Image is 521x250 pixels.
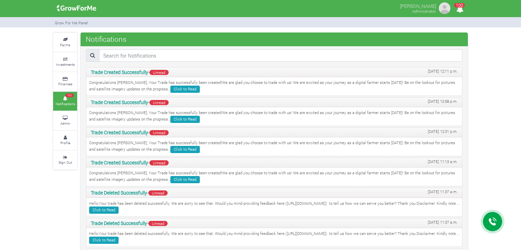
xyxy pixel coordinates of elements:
span: [DATE] 11:13 a.m. [428,159,458,165]
a: Click to Read [170,86,200,93]
p: - [91,129,458,136]
small: Investments [56,62,75,67]
p: - [91,220,458,227]
p: Hello,Your trade has been deleted successfully. We are sorry to see that. Would you mind providin... [89,201,459,214]
p: - [91,159,458,166]
a: Sign Out [53,151,77,170]
small: Profile [60,140,70,145]
img: growforme image [54,1,99,15]
span: Unread [149,100,169,105]
b: Trade Created Successfully [91,69,148,75]
span: [DATE] 11:37 a.m. [428,220,458,225]
span: Unread [149,70,169,75]
span: Unread [149,130,169,135]
img: growforme image [438,1,451,15]
small: Admin [60,121,70,126]
a: Click to Read [89,237,119,244]
p: - [91,189,458,196]
p: Congratulations [PERSON_NAME], Your Trade has successfully been created!We are glad you choose to... [89,80,459,93]
b: Trade Created Successfully [91,129,148,136]
small: Sign Out [59,160,72,165]
p: [PERSON_NAME] [400,1,436,10]
span: Notifications [84,32,128,46]
p: - [91,99,458,106]
span: [DATE] 12:58 p.m. [428,99,458,104]
a: 100 [453,7,467,13]
a: Click to Read [170,116,200,123]
a: 100 Notifications [53,92,77,111]
span: Unread [148,190,168,196]
p: Hello,Your trade has been deleted successfully. We are sorry to see that. Would you mind providin... [89,231,459,244]
small: Finances [58,82,72,86]
small: Grow For Me Panel [55,20,88,25]
span: [DATE] 12:31 p.m. [428,129,458,135]
span: 100 [454,3,465,8]
span: Unread [148,221,168,226]
small: Farms [60,42,70,47]
span: [DATE] 12:11 p.m. [428,68,458,74]
a: Click to Read [170,176,200,183]
i: Notifications [453,1,467,17]
b: Trade Deleted Successfully [91,220,147,226]
p: Congratulations [PERSON_NAME], Your Trade has successfully been created!We are glad you choose to... [89,110,459,123]
a: Click to Read [89,207,119,214]
p: - [91,68,458,76]
span: 100 [65,93,74,98]
small: Administrator [412,9,436,14]
p: Congratulations [PERSON_NAME], Your Trade has successfully been created!We are glad you choose to... [89,170,459,183]
a: Investments [53,52,77,71]
b: Trade Deleted Successfully [91,189,147,196]
span: Unread [149,160,169,165]
a: Finances [53,72,77,91]
p: Congratulations [PERSON_NAME], Your Trade has successfully been created!We are glad you choose to... [89,140,459,153]
span: [DATE] 11:37 a.m. [428,189,458,195]
a: Profile [53,131,77,150]
a: Click to Read [170,146,200,153]
a: Farms [53,33,77,52]
b: Trade Created Successfully [91,99,148,105]
a: Admin [53,111,77,130]
small: Notifications [56,101,75,106]
input: Search for Notifications [99,49,462,62]
b: Trade Created Successfully [91,159,148,166]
